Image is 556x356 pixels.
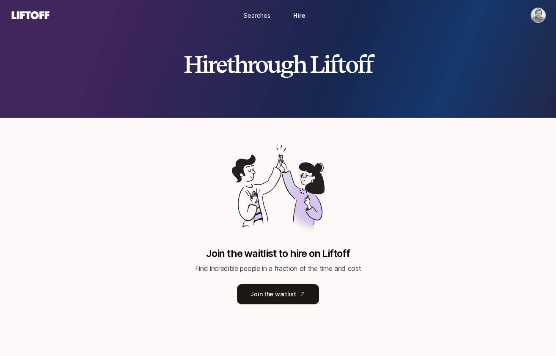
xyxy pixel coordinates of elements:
[531,8,546,23] button: Tim Devane
[244,11,270,20] span: Searches
[237,284,319,304] a: Join the waitlist
[226,50,372,79] span: through Liftoff
[278,8,320,23] a: Hire
[531,8,545,22] img: Tim Devane
[184,52,372,77] h2: Hire
[206,248,350,259] p: Join the waitlist to hire on Liftoff
[236,8,278,23] a: Searches
[293,11,306,20] span: Hire
[195,263,361,274] p: Find incredible people in a fraction of the time and cost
